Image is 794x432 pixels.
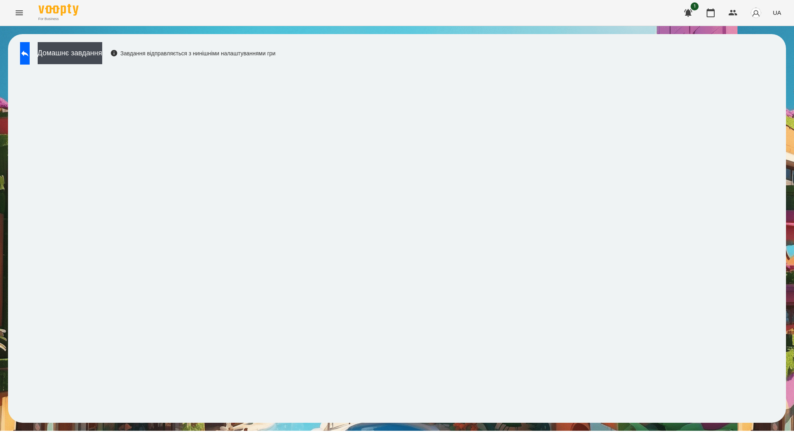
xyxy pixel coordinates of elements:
div: Завдання відправляється з нинішніми налаштуваннями гри [110,49,276,57]
button: UA [770,5,784,20]
span: For Business [38,16,79,22]
span: 1 [691,2,699,10]
img: avatar_s.png [750,7,762,18]
button: Домашнє завдання [38,42,102,64]
img: Voopty Logo [38,4,79,16]
span: UA [773,8,781,17]
button: Menu [10,3,29,22]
